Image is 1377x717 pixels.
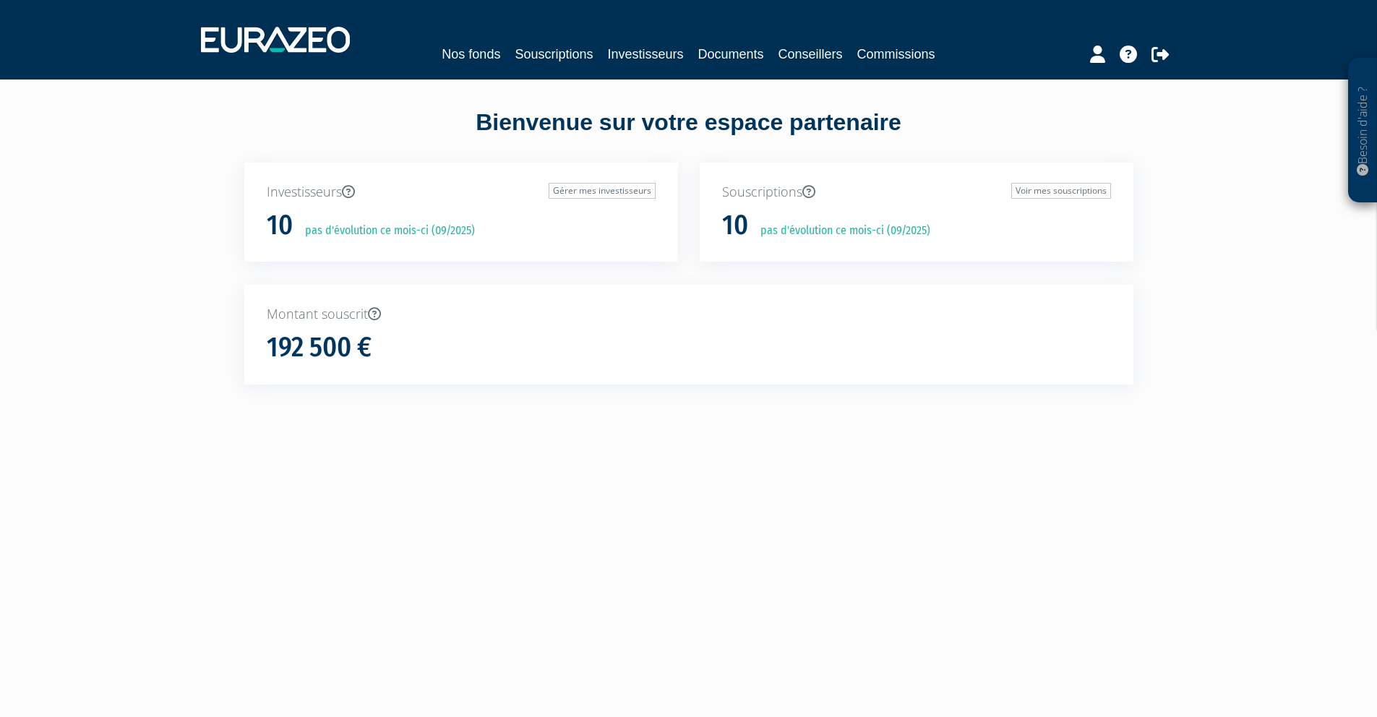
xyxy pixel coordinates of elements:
p: Montant souscrit [267,305,1111,324]
h1: 10 [722,210,748,241]
a: Nos fonds [442,44,500,64]
p: Investisseurs [267,183,656,202]
a: Souscriptions [515,44,593,64]
p: Souscriptions [722,183,1111,202]
a: Gérer mes investisseurs [549,183,656,199]
a: Commissions [857,44,935,64]
p: pas d'évolution ce mois-ci (09/2025) [750,223,930,239]
h1: 192 500 € [267,332,372,363]
a: Conseillers [778,44,843,64]
h1: 10 [267,210,293,241]
a: Investisseurs [607,44,683,64]
img: 1732889491-logotype_eurazeo_blanc_rvb.png [201,27,350,53]
p: pas d'évolution ce mois-ci (09/2025) [295,223,475,239]
a: Voir mes souscriptions [1011,183,1111,199]
div: Bienvenue sur votre espace partenaire [233,106,1144,163]
a: Documents [698,44,764,64]
p: Besoin d'aide ? [1355,66,1371,196]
